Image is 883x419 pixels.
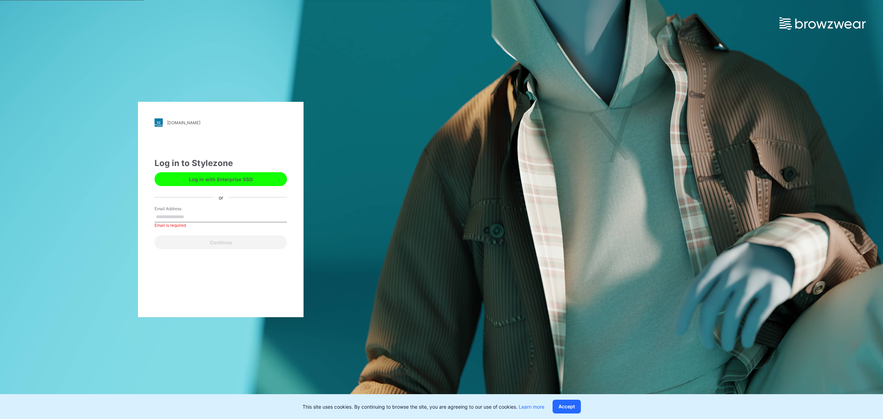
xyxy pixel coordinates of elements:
[155,118,287,127] a: [DOMAIN_NAME]
[155,222,287,228] div: Email is required
[213,194,229,201] div: or
[519,404,544,410] a: Learn more
[155,172,287,186] button: Log in with Enterprise SSO
[302,403,544,410] p: This site uses cookies. By continuing to browse the site, you are agreeing to our use of cookies.
[155,118,163,127] img: stylezone-logo.562084cfcfab977791bfbf7441f1a819.svg
[780,17,866,30] img: browzwear-logo.e42bd6dac1945053ebaf764b6aa21510.svg
[155,157,287,169] div: Log in to Stylezone
[167,120,200,125] div: [DOMAIN_NAME]
[553,400,581,413] button: Accept
[155,206,203,212] label: Email Address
